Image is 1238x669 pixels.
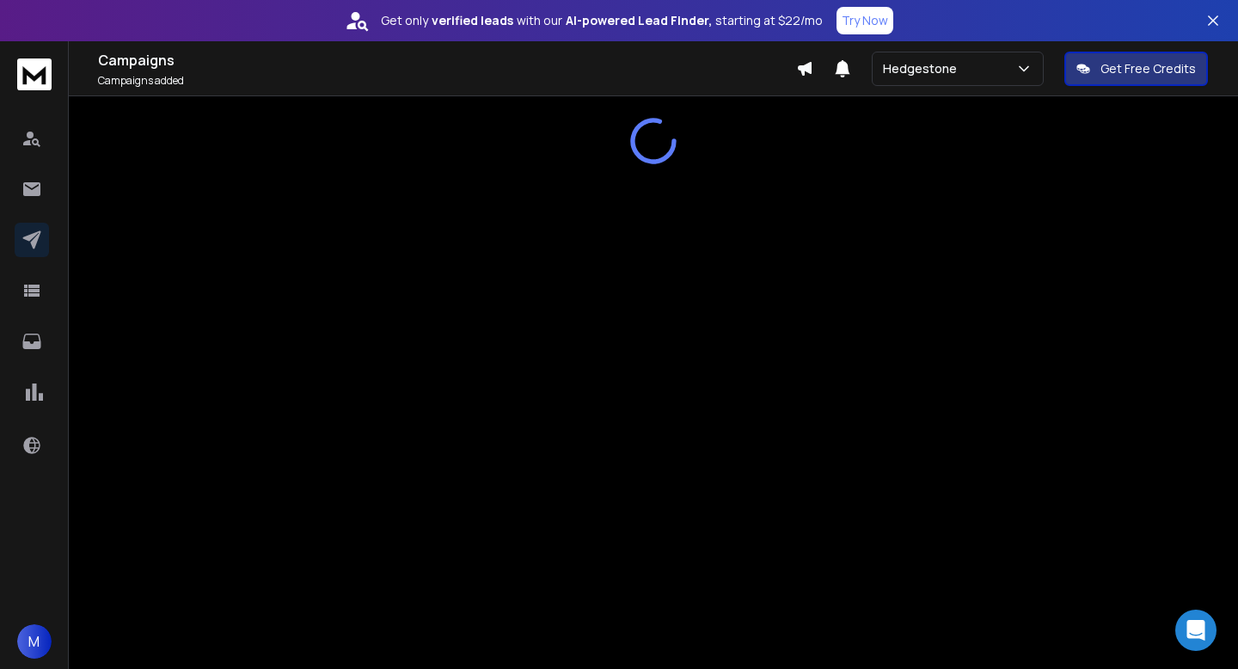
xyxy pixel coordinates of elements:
p: Hedgestone [883,60,964,77]
strong: verified leads [432,12,513,29]
h1: Campaigns [98,50,796,71]
button: M [17,624,52,659]
img: logo [17,58,52,90]
p: Get only with our starting at $22/mo [381,12,823,29]
p: Try Now [842,12,888,29]
p: Campaigns added [98,74,796,88]
button: Try Now [837,7,893,34]
p: Get Free Credits [1100,60,1196,77]
strong: AI-powered Lead Finder, [566,12,712,29]
div: Open Intercom Messenger [1175,610,1217,651]
button: Get Free Credits [1064,52,1208,86]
